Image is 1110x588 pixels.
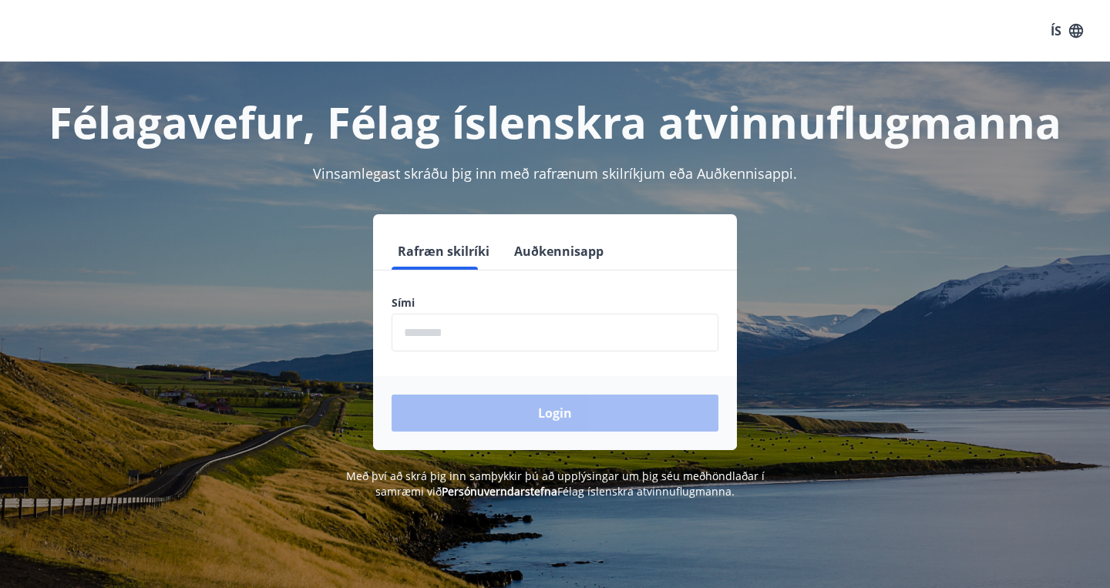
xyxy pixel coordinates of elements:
[18,92,1091,151] h1: Félagavefur, Félag íslenskra atvinnuflugmanna
[392,295,718,311] label: Sími
[313,164,797,183] span: Vinsamlegast skráðu þig inn með rafrænum skilríkjum eða Auðkennisappi.
[346,469,765,499] span: Með því að skrá þig inn samþykkir þú að upplýsingar um þig séu meðhöndlaðar í samræmi við Félag í...
[442,484,557,499] a: Persónuverndarstefna
[508,233,610,270] button: Auðkennisapp
[392,233,496,270] button: Rafræn skilríki
[1042,17,1091,45] button: ÍS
